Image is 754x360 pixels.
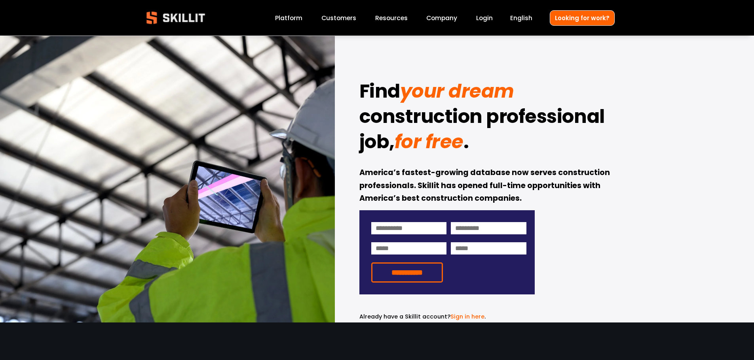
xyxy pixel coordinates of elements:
a: Company [426,13,457,23]
a: Customers [321,13,356,23]
strong: Find [359,77,400,109]
em: for free [395,128,463,155]
a: Login [476,13,493,23]
p: . [359,312,535,321]
a: Looking for work? [550,10,615,26]
div: language picker [510,13,532,23]
span: Resources [375,13,408,23]
span: Already have a Skillit account? [359,313,450,320]
a: Sign in here [450,313,484,320]
a: folder dropdown [375,13,408,23]
a: Platform [275,13,302,23]
em: your dream [400,78,514,104]
span: English [510,13,532,23]
strong: America’s fastest-growing database now serves construction professionals. Skillit has opened full... [359,167,612,205]
img: Skillit [140,6,212,30]
strong: . [463,127,469,160]
strong: construction professional job, [359,102,609,160]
